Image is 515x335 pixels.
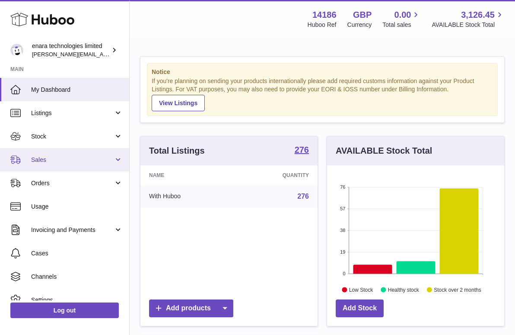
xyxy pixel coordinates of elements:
img: Dee@enara.co [10,44,23,57]
span: 3,126.45 [461,9,495,21]
span: Channels [31,273,123,281]
a: View Listings [152,95,205,111]
div: Currency [347,21,372,29]
text: 0 [343,271,345,276]
th: Name [140,165,234,185]
span: Stock [31,132,114,141]
text: Healthy stock [388,287,420,293]
span: Usage [31,203,123,211]
strong: GBP [353,9,372,21]
a: Log out [10,303,119,318]
span: Settings [31,296,123,304]
div: enara technologies limited [32,42,110,58]
a: 276 [297,193,309,200]
span: Orders [31,179,114,187]
th: Quantity [234,165,318,185]
text: Low Stock [349,287,373,293]
span: Listings [31,109,114,117]
span: 0.00 [394,9,411,21]
text: 38 [340,228,345,233]
text: Stock over 2 months [434,287,481,293]
a: 276 [295,145,309,156]
text: 19 [340,249,345,254]
h3: Total Listings [149,145,205,157]
span: Invoicing and Payments [31,226,114,234]
strong: 276 [295,145,309,154]
div: If you're planning on sending your products internationally please add required customs informati... [152,77,493,111]
text: 57 [340,206,345,211]
strong: 14186 [312,9,337,21]
a: 0.00 Total sales [382,9,421,29]
a: 3,126.45 AVAILABLE Stock Total [432,9,505,29]
span: Total sales [382,21,421,29]
a: Add Stock [336,300,384,317]
strong: Notice [152,68,493,76]
text: 76 [340,184,345,190]
span: [PERSON_NAME][EMAIL_ADDRESS][DOMAIN_NAME] [32,51,173,58]
span: Cases [31,249,123,258]
h3: AVAILABLE Stock Total [336,145,432,157]
span: My Dashboard [31,86,123,94]
span: AVAILABLE Stock Total [432,21,505,29]
span: Sales [31,156,114,164]
a: Add products [149,300,233,317]
td: With Huboo [140,185,234,208]
div: Huboo Ref [308,21,337,29]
